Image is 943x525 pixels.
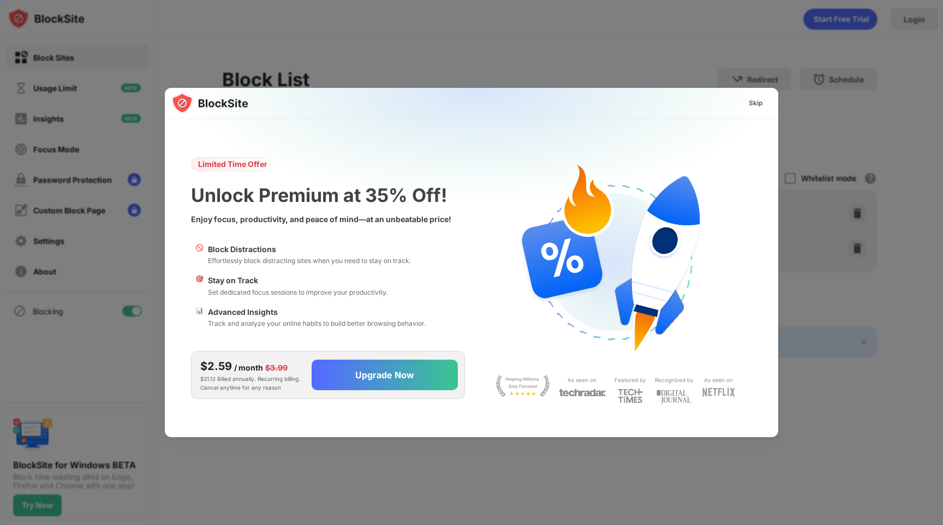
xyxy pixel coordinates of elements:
img: light-techtimes.svg [618,388,643,403]
div: $2.59 [200,358,232,374]
div: Advanced Insights [208,306,426,318]
div: Featured by [614,375,646,385]
div: As seen on [704,375,733,385]
img: light-digital-journal.svg [656,388,691,406]
div: $31.12 Billed annually. Recurring billing. Cancel anytime for any reason [200,358,303,392]
div: Skip [749,98,763,109]
div: $3.99 [265,362,288,374]
div: As seen on [568,375,596,385]
div: Upgrade Now [355,369,414,380]
div: Track and analyze your online habits to build better browsing behavior. [208,318,426,329]
div: Recognized by [655,375,694,385]
div: / month [234,362,263,374]
img: gradient.svg [171,88,785,304]
img: light-techradar.svg [559,388,606,397]
img: light-netflix.svg [702,388,735,397]
div: 📊 [195,306,204,329]
img: light-stay-focus.svg [496,375,550,397]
